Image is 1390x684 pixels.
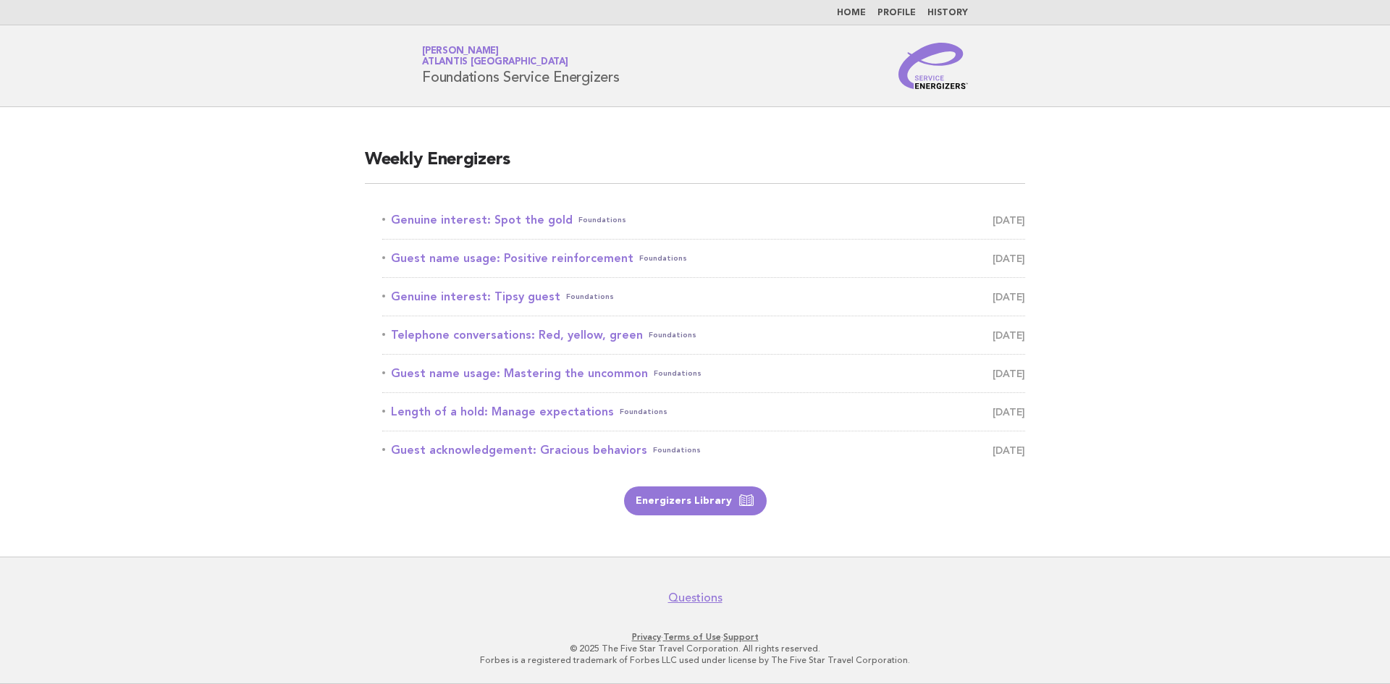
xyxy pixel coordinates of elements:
a: Profile [877,9,916,17]
span: [DATE] [993,325,1025,345]
a: Guest acknowledgement: Gracious behaviorsFoundations [DATE] [382,440,1025,460]
a: Length of a hold: Manage expectationsFoundations [DATE] [382,402,1025,422]
a: Guest name usage: Mastering the uncommonFoundations [DATE] [382,363,1025,384]
p: · · [252,631,1138,643]
span: Foundations [654,363,702,384]
a: Telephone conversations: Red, yellow, greenFoundations [DATE] [382,325,1025,345]
span: [DATE] [993,210,1025,230]
span: Atlantis [GEOGRAPHIC_DATA] [422,58,568,67]
span: Foundations [566,287,614,307]
span: Foundations [653,440,701,460]
span: Foundations [649,325,696,345]
p: © 2025 The Five Star Travel Corporation. All rights reserved. [252,643,1138,654]
h2: Weekly Energizers [365,148,1025,184]
a: Support [723,632,759,642]
a: [PERSON_NAME]Atlantis [GEOGRAPHIC_DATA] [422,46,568,67]
span: [DATE] [993,402,1025,422]
a: Genuine interest: Tipsy guestFoundations [DATE] [382,287,1025,307]
a: History [927,9,968,17]
a: Terms of Use [663,632,721,642]
span: Foundations [620,402,667,422]
span: Foundations [639,248,687,269]
span: [DATE] [993,440,1025,460]
h1: Foundations Service Energizers [422,47,620,85]
a: Home [837,9,866,17]
span: [DATE] [993,248,1025,269]
a: Genuine interest: Spot the goldFoundations [DATE] [382,210,1025,230]
span: Foundations [578,210,626,230]
p: Forbes is a registered trademark of Forbes LLC used under license by The Five Star Travel Corpora... [252,654,1138,666]
a: Guest name usage: Positive reinforcementFoundations [DATE] [382,248,1025,269]
img: Service Energizers [898,43,968,89]
span: [DATE] [993,287,1025,307]
span: [DATE] [993,363,1025,384]
a: Questions [668,591,723,605]
a: Privacy [632,632,661,642]
a: Energizers Library [624,486,767,515]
